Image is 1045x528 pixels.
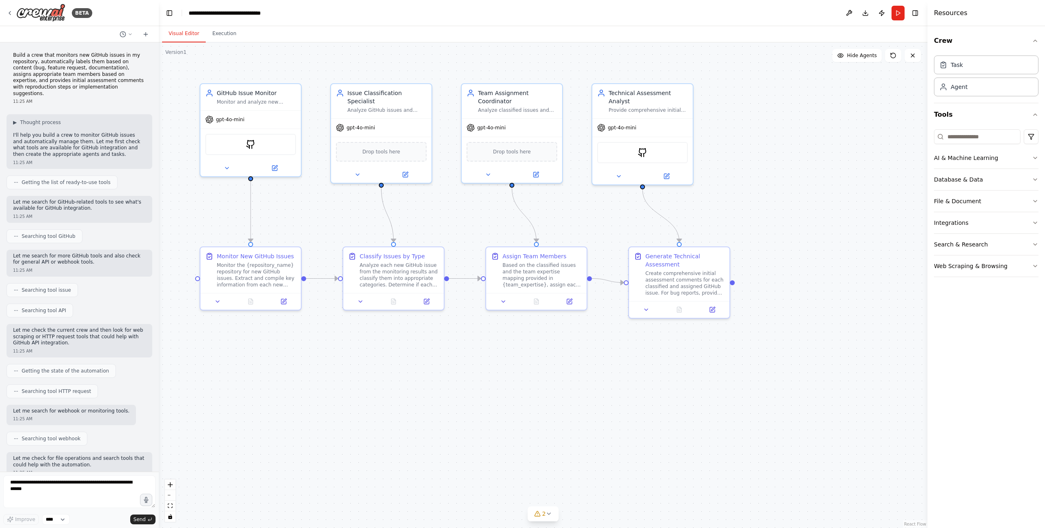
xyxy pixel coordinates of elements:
[251,163,298,173] button: Open in side panel
[382,170,428,180] button: Open in side panel
[412,297,440,306] button: Open in side panel
[200,83,302,177] div: GitHub Issue MonitorMonitor and analyze new GitHub issues in {repository_name}, extracting key in...
[645,252,725,268] div: Generate Technical Assessment
[934,212,1038,233] button: Integrations
[485,246,587,311] div: Assign Team MembersBased on the classified issues and the team expertise mapping provided in {tea...
[206,25,243,42] button: Execution
[189,9,261,17] nav: breadcrumb
[133,516,146,523] span: Send
[22,179,111,186] span: Getting the list of ready-to-use tools
[628,246,730,319] div: Generate Technical AssessmentCreate comprehensive initial assessment comments for each classified...
[13,160,146,166] div: 11:25 AM
[165,511,176,522] button: toggle interactivity
[360,262,439,288] div: Analyze each new GitHub issue from the monitoring results and classify them into appropriate cate...
[16,4,65,22] img: Logo
[609,107,688,113] div: Provide comprehensive initial assessment comments for GitHub issues, including reproduction steps...
[13,455,146,468] p: Let me check for file operations and search tools that could help with the automation.
[164,7,175,19] button: Hide left sidebar
[217,252,294,260] div: Monitor New GitHub Issues
[934,52,1038,103] div: Crew
[130,515,156,524] button: Send
[330,83,432,184] div: Issue Classification SpecialistAnalyze GitHub issues and automatically classify them into appropr...
[592,275,624,287] g: Edge from 3b3ec0d1-2160-41cf-9cdd-3b5d9ef273d5 to e993e612-34df-4ef9-bfff-3e7b96517db4
[608,124,636,131] span: gpt-4o-mini
[116,29,136,39] button: Switch to previous chat
[347,89,427,105] div: Issue Classification Specialist
[347,107,427,113] div: Analyze GitHub issues and automatically classify them into appropriate categories (bug, feature r...
[347,124,375,131] span: gpt-4o-mini
[847,52,877,59] span: Hide Agents
[508,188,540,242] g: Edge from 74a47d31-a995-4152-af12-9a90d5f1a047 to 3b3ec0d1-2160-41cf-9cdd-3b5d9ef273d5
[934,191,1038,212] button: File & Document
[162,25,206,42] button: Visual Editor
[477,124,506,131] span: gpt-4o-mini
[555,297,583,306] button: Open in side panel
[951,61,963,69] div: Task
[269,297,298,306] button: Open in side panel
[22,435,80,442] span: Searching tool webhook
[306,275,338,283] g: Edge from 87590b04-5470-4f54-b01d-98468eb4370a to d8d8cc62-f08d-46a1-8cf2-92a15b19c8fc
[934,234,1038,255] button: Search & Research
[951,83,967,91] div: Agent
[934,29,1038,52] button: Crew
[233,297,268,306] button: No output available
[909,7,921,19] button: Hide right sidebar
[13,119,17,126] span: ▶
[609,89,688,105] div: Technical Assessment Analyst
[13,348,146,354] div: 11:25 AM
[140,494,152,506] button: Click to speak your automation idea
[478,89,557,105] div: Team Assignment Coordinator
[698,305,726,315] button: Open in side panel
[216,116,245,123] span: gpt-4o-mini
[904,522,926,526] a: React Flow attribution
[342,246,445,311] div: Classify Issues by TypeAnalyze each new GitHub issue from the monitoring results and classify the...
[377,188,398,242] g: Edge from af70c6a6-3459-4d56-bdd8-a751a5c14e0c to d8d8cc62-f08d-46a1-8cf2-92a15b19c8fc
[645,270,725,296] div: Create comprehensive initial assessment comments for each classified and assigned GitHub issue. F...
[13,408,129,415] p: Let me search for webhook or monitoring tools.
[643,171,689,181] button: Open in side panel
[217,89,296,97] div: GitHub Issue Monitor
[72,8,92,18] div: BETA
[165,479,176,490] button: zoom in
[13,119,61,126] button: ▶Thought process
[22,388,91,395] span: Searching tool HTTP request
[246,140,256,149] img: GithubSearchTool
[139,29,152,39] button: Start a new chat
[461,83,563,184] div: Team Assignment CoordinatorAnalyze classified issues and assign them to appropriate team members ...
[513,170,559,180] button: Open in side panel
[165,490,176,501] button: zoom out
[502,252,567,260] div: Assign Team Members
[542,510,546,518] span: 2
[934,169,1038,190] button: Database & Data
[247,181,255,242] g: Edge from c17a0e0e-d12f-4b2e-a6c4-af726d4eecf7 to 87590b04-5470-4f54-b01d-98468eb4370a
[22,368,109,374] span: Getting the state of the automation
[449,275,481,283] g: Edge from d8d8cc62-f08d-46a1-8cf2-92a15b19c8fc to 3b3ec0d1-2160-41cf-9cdd-3b5d9ef273d5
[165,49,187,55] div: Version 1
[217,99,296,105] div: Monitor and analyze new GitHub issues in {repository_name}, extracting key information about issu...
[934,126,1038,284] div: Tools
[217,262,296,288] div: Monitor the {repository_name} repository for new GitHub issues. Extract and compile key informati...
[362,148,400,156] span: Drop tools here
[22,307,66,314] span: Searching tool API
[502,262,582,288] div: Based on the classified issues and the team expertise mapping provided in {team_expertise}, assig...
[20,119,61,126] span: Thought process
[527,506,559,521] button: 2
[13,470,146,476] div: 11:25 AM
[13,52,146,97] p: Build a crew that monitors new GitHub issues in my repository, automatically labels them based on...
[200,246,302,311] div: Monitor New GitHub IssuesMonitor the {repository_name} repository for new GitHub issues. Extract ...
[360,252,425,260] div: Classify Issues by Type
[13,253,146,266] p: Let me search for more GitHub tools and also check for general API or webhook tools.
[165,501,176,511] button: fit view
[13,98,146,104] div: 11:25 AM
[13,267,146,273] div: 11:25 AM
[13,327,146,346] p: Let me check the current crew and then look for web scraping or HTTP request tools that could hel...
[13,132,146,158] p: I'll help you build a crew to monitor GitHub issues and automatically manage them. Let me first c...
[165,479,176,522] div: React Flow controls
[934,8,967,18] h4: Resources
[934,103,1038,126] button: Tools
[3,514,39,525] button: Improve
[638,189,683,242] g: Edge from 681108f4-2695-4314-943c-4be67395037a to e993e612-34df-4ef9-bfff-3e7b96517db4
[934,147,1038,169] button: AI & Machine Learning
[934,255,1038,277] button: Web Scraping & Browsing
[493,148,531,156] span: Drop tools here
